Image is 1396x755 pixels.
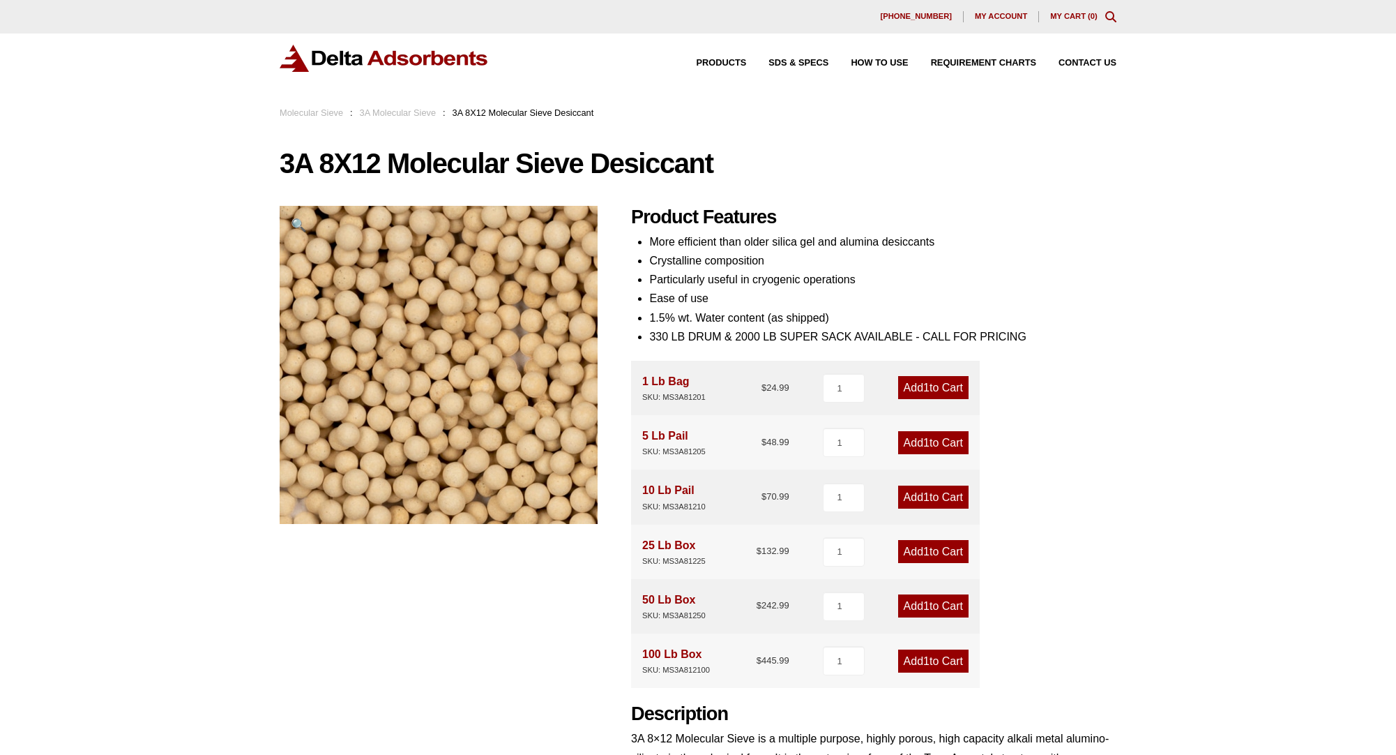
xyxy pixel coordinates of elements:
li: 330 LB DRUM & 2000 LB SUPER SACK AVAILABLE - CALL FOR PRICING [649,327,1116,346]
bdi: 445.99 [757,655,789,666]
span: Contact Us [1059,59,1116,68]
a: Products [674,59,747,68]
span: [PHONE_NUMBER] [880,13,952,20]
li: Ease of use [649,289,1116,308]
bdi: 242.99 [757,600,789,611]
a: My account [964,11,1039,22]
bdi: 70.99 [761,491,789,502]
span: 0 [1091,12,1095,20]
li: Crystalline composition [649,251,1116,270]
a: Add1to Cart [898,376,969,399]
span: 1 [923,546,930,558]
span: My account [975,13,1027,20]
h1: 3A 8X12 Molecular Sieve Desiccant [280,149,1116,178]
div: 5 Lb Pail [642,426,706,458]
div: Toggle Modal Content [1105,11,1116,22]
h2: Product Features [631,206,1116,229]
span: : [443,107,446,118]
h2: Description [631,703,1116,726]
div: 25 Lb Box [642,536,706,568]
span: SDS & SPECS [768,59,828,68]
span: 1 [923,655,930,667]
div: 100 Lb Box [642,645,710,677]
div: 50 Lb Box [642,590,706,622]
li: More efficient than older silica gel and alumina desiccants [649,232,1116,251]
div: 1 Lb Bag [642,372,706,404]
span: : [350,107,353,118]
a: Requirement Charts [909,59,1036,68]
li: Particularly useful in cryogenic operations [649,270,1116,289]
a: How to Use [828,59,908,68]
a: SDS & SPECS [746,59,828,68]
span: Requirement Charts [931,59,1036,68]
span: $ [761,491,766,502]
a: View full-screen image gallery [280,206,318,244]
img: Delta Adsorbents [280,45,489,72]
div: SKU: MS3A81250 [642,609,706,622]
span: $ [761,382,766,393]
div: SKU: MS3A81210 [642,500,706,514]
span: $ [757,655,761,666]
a: Add1to Cart [898,486,969,509]
a: Contact Us [1036,59,1116,68]
span: $ [757,600,761,611]
div: SKU: MS3A81225 [642,555,706,568]
span: $ [761,437,766,447]
a: Add1to Cart [898,650,969,673]
img: 3A 8X12 Molecular Sieve Desiccant [280,206,628,555]
li: 1.5% wt. Water content (as shipped) [649,308,1116,327]
span: 1 [923,437,930,449]
div: SKU: MS3A81205 [642,445,706,458]
span: 1 [923,600,930,612]
a: Add1to Cart [898,595,969,618]
span: Products [697,59,747,68]
bdi: 132.99 [757,546,789,556]
span: 1 [923,382,930,394]
span: $ [757,546,761,556]
bdi: 24.99 [761,382,789,393]
span: How to Use [851,59,908,68]
span: 3A 8X12 Molecular Sieve Desiccant [453,107,594,118]
a: Molecular Sieve [280,107,343,118]
a: My Cart (0) [1050,12,1098,20]
a: [PHONE_NUMBER] [869,11,964,22]
span: 1 [923,491,930,503]
div: SKU: MS3A812100 [642,664,710,677]
span: 🔍 [291,218,307,232]
div: 10 Lb Pail [642,481,706,513]
a: Add1to Cart [898,540,969,563]
bdi: 48.99 [761,437,789,447]
a: 3A Molecular Sieve [360,107,437,118]
a: Add1to Cart [898,431,969,454]
div: SKU: MS3A81201 [642,391,706,404]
